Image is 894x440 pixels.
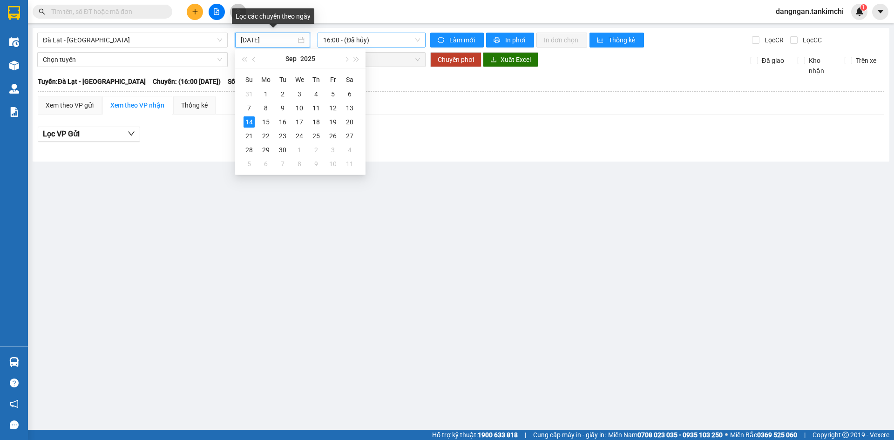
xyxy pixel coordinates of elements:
[241,87,257,101] td: 2025-08-31
[308,72,325,87] th: Th
[308,87,325,101] td: 2025-09-04
[260,102,271,114] div: 8
[344,144,355,156] div: 4
[153,76,221,87] span: Chuyến: (16:00 [DATE])
[241,143,257,157] td: 2025-09-28
[294,116,305,128] div: 17
[323,33,420,47] span: 16:00 - (Đã hủy)
[862,4,865,11] span: 1
[311,102,322,114] div: 11
[274,143,291,157] td: 2025-09-30
[761,35,785,45] span: Lọc CR
[244,144,255,156] div: 28
[341,157,358,171] td: 2025-10-11
[323,53,420,67] span: Chọn chuyến
[244,158,255,169] div: 5
[277,116,288,128] div: 16
[505,35,527,45] span: In phơi
[860,4,867,11] sup: 1
[260,130,271,142] div: 22
[311,88,322,100] div: 4
[291,87,308,101] td: 2025-09-03
[430,52,481,67] button: Chuyển phơi
[260,88,271,100] div: 1
[341,87,358,101] td: 2025-09-06
[274,129,291,143] td: 2025-09-23
[277,102,288,114] div: 9
[277,144,288,156] div: 30
[10,399,19,408] span: notification
[244,130,255,142] div: 21
[291,129,308,143] td: 2025-09-24
[327,158,339,169] div: 10
[46,100,94,110] div: Xem theo VP gửi
[9,84,19,94] img: warehouse-icon
[432,430,518,440] span: Hỗ trợ kỹ thuật:
[257,157,274,171] td: 2025-10-06
[291,157,308,171] td: 2025-10-08
[486,33,534,47] button: printerIn phơi
[344,130,355,142] div: 27
[38,78,146,85] b: Tuyến: Đà Lạt - [GEOGRAPHIC_DATA]
[9,61,19,70] img: warehouse-icon
[308,101,325,115] td: 2025-09-11
[213,8,220,15] span: file-add
[325,143,341,157] td: 2025-10-03
[244,102,255,114] div: 7
[344,158,355,169] div: 11
[804,430,806,440] span: |
[9,357,19,367] img: warehouse-icon
[876,7,885,16] span: caret-down
[758,55,788,66] span: Đã giao
[325,157,341,171] td: 2025-10-10
[51,7,161,17] input: Tìm tên, số ĐT hoặc mã đơn
[277,88,288,100] div: 2
[187,4,203,20] button: plus
[344,102,355,114] div: 13
[872,4,888,20] button: caret-down
[325,129,341,143] td: 2025-09-26
[257,143,274,157] td: 2025-09-29
[327,130,339,142] div: 26
[274,157,291,171] td: 2025-10-07
[274,72,291,87] th: Tu
[308,129,325,143] td: 2025-09-25
[230,4,246,20] button: aim
[294,102,305,114] div: 10
[609,35,637,45] span: Thống kê
[294,144,305,156] div: 1
[257,72,274,87] th: Mo
[855,7,864,16] img: icon-new-feature
[842,432,849,438] span: copyright
[438,37,446,44] span: sync
[449,35,476,45] span: Làm mới
[43,53,222,67] span: Chọn tuyến
[536,33,587,47] button: In đơn chọn
[10,420,19,429] span: message
[311,116,322,128] div: 18
[257,129,274,143] td: 2025-09-22
[257,87,274,101] td: 2025-09-01
[241,72,257,87] th: Su
[325,115,341,129] td: 2025-09-19
[483,52,538,67] button: downloadXuất Excel
[494,37,501,44] span: printer
[327,102,339,114] div: 12
[39,8,45,15] span: search
[241,129,257,143] td: 2025-09-21
[294,158,305,169] div: 8
[291,72,308,87] th: We
[341,129,358,143] td: 2025-09-27
[341,72,358,87] th: Sa
[344,116,355,128] div: 20
[9,37,19,47] img: warehouse-icon
[241,115,257,129] td: 2025-09-14
[300,49,315,68] button: 2025
[8,6,20,20] img: logo-vxr
[294,88,305,100] div: 3
[327,88,339,100] div: 5
[608,430,723,440] span: Miền Nam
[291,101,308,115] td: 2025-09-10
[311,130,322,142] div: 25
[311,144,322,156] div: 2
